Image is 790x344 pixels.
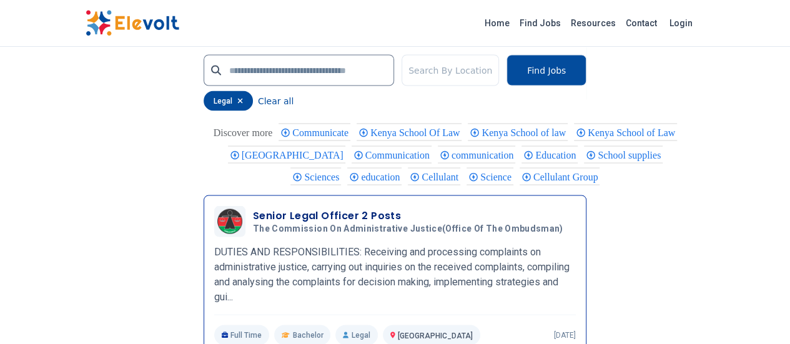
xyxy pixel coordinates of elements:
[598,149,664,160] span: School supplies
[258,91,294,111] button: Clear all
[438,145,516,163] div: communication
[574,123,677,140] div: Kenya School of Law
[347,167,402,185] div: education
[253,223,563,234] span: The Commission on Administrative Justice(Office of the Ombudsman)
[242,149,347,160] span: [GEOGRAPHIC_DATA]
[279,123,350,140] div: Communicate
[728,284,790,344] iframe: Chat Widget
[370,127,464,137] span: Kenya School Of Law
[662,11,700,36] a: Login
[214,124,273,141] div: These are topics related to the article that might interest you
[352,145,432,163] div: Communication
[214,244,576,304] p: DUTIES AND RESPONSIBILITIES: Receiving and processing complaints on administrative justice, carry...
[515,13,566,33] a: Find Jobs
[357,123,462,140] div: Kenya School Of Law
[361,171,403,182] span: education
[584,145,663,163] div: School supplies
[468,123,568,140] div: Kenya School of law
[253,208,568,223] h3: Senior Legal Officer 2 Posts
[204,91,253,111] div: legal
[467,167,513,185] div: Science
[86,10,179,36] img: Elevolt
[292,330,323,340] span: Bachelor
[566,13,621,33] a: Resources
[408,167,460,185] div: Cellulant
[554,330,576,340] p: [DATE]
[588,127,679,137] span: Kenya School of Law
[480,171,515,182] span: Science
[290,167,341,185] div: Sciences
[398,331,473,340] span: [GEOGRAPHIC_DATA]
[292,127,352,137] span: Communicate
[535,149,580,160] span: Education
[521,145,578,163] div: Education
[304,171,343,182] span: Sciences
[217,209,242,233] img: The Commission on Administrative Justice(Office of the Ombudsman)
[621,13,662,33] a: Contact
[365,149,433,160] span: Communication
[480,13,515,33] a: Home
[533,171,602,182] span: Cellulant Group
[520,167,600,185] div: Cellulant Group
[228,145,345,163] div: Nairobi
[481,127,570,137] span: Kenya School of law
[506,54,586,86] button: Find Jobs
[452,149,518,160] span: communication
[422,171,462,182] span: Cellulant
